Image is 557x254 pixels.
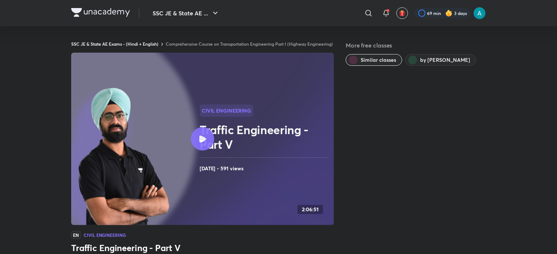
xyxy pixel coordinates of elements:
a: Company Logo [71,8,130,19]
h4: [DATE] • 591 views [200,164,331,173]
img: Ajay Singh [473,7,486,19]
h5: More free classes [346,41,486,50]
a: Comprehensive Course on Transportation Engineering Part I (Highway Engineering) [166,41,333,47]
span: EN [71,231,81,239]
h4: 2:06:51 [302,206,319,213]
button: by Paran Raj Bhatia [405,54,476,66]
a: SSC JE & State AE Exams - (Hindi + English) [71,41,158,47]
h4: Civil Engineering [84,233,126,237]
button: avatar [396,7,408,19]
h3: Traffic Engineering - Part V [71,242,334,254]
span: Similar classes [361,56,396,64]
span: by Paran Raj Bhatia [420,56,470,64]
h2: Traffic Engineering - Part V [200,122,331,152]
img: avatar [399,10,406,16]
button: Similar classes [346,54,402,66]
img: streak [445,10,453,17]
button: SSC JE & State AE ... [148,6,224,20]
img: Company Logo [71,8,130,17]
